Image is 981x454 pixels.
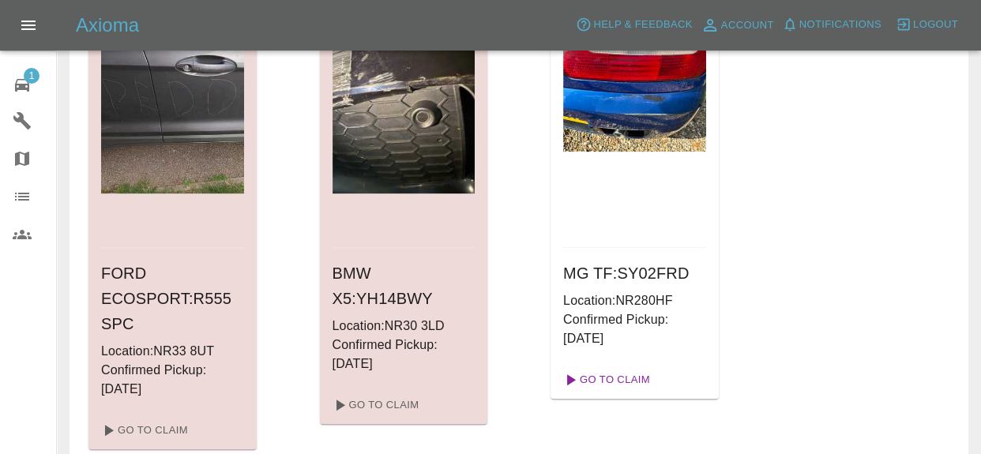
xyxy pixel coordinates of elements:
[333,261,475,311] h6: BMW X5 : YH14BWY
[563,291,706,310] p: Location: NR280HF
[563,261,706,286] h6: MG TF : SY02FRD
[101,361,244,399] p: Confirmed Pickup: [DATE]
[333,317,475,336] p: Location: NR30 3LD
[9,6,47,44] button: Open drawer
[892,13,962,37] button: Logout
[95,418,192,443] a: Go To Claim
[101,342,244,361] p: Location: NR33 8UT
[697,13,778,38] a: Account
[76,13,139,38] h5: Axioma
[101,261,244,336] h6: FORD ECOSPORT : R555 SPC
[572,13,696,37] button: Help & Feedback
[563,310,706,348] p: Confirmed Pickup: [DATE]
[593,16,692,34] span: Help & Feedback
[778,13,885,37] button: Notifications
[799,16,881,34] span: Notifications
[333,336,475,373] p: Confirmed Pickup: [DATE]
[913,16,958,34] span: Logout
[24,68,39,84] span: 1
[326,392,423,418] a: Go To Claim
[557,367,654,392] a: Go To Claim
[721,17,774,35] span: Account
